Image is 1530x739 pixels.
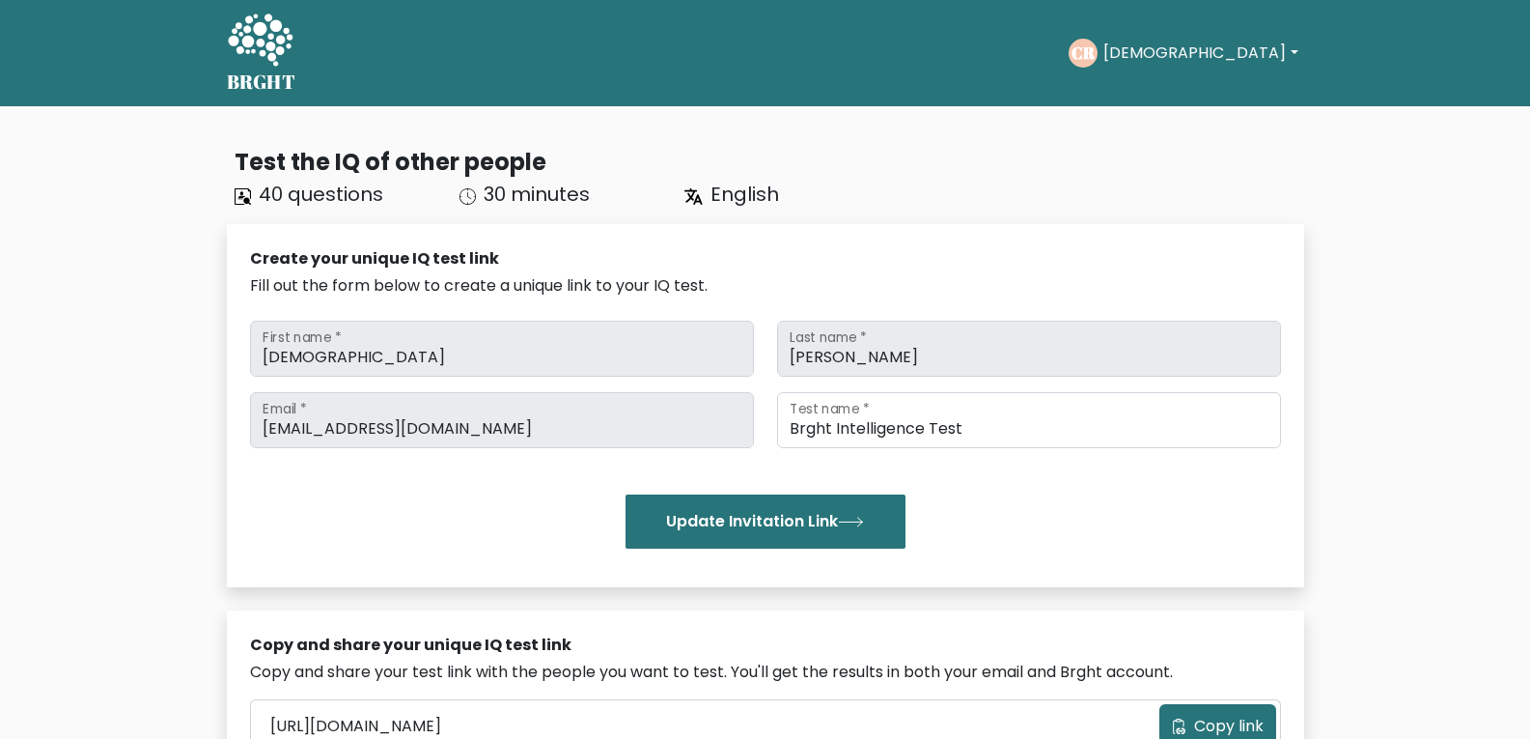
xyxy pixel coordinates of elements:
[250,392,754,448] input: Email
[1071,42,1096,64] text: CR
[484,181,590,208] span: 30 minutes
[227,71,296,94] h5: BRGHT
[259,181,383,208] span: 40 questions
[710,181,779,208] span: English
[777,392,1281,448] input: Test name
[250,321,754,377] input: First name
[227,8,296,99] a: BRGHT
[250,661,1281,684] div: Copy and share your test link with the people you want to test. You'll get the results in both yo...
[250,274,1281,298] div: Fill out the form below to create a unique link to your IQ test.
[777,321,1281,377] input: Last name
[626,495,905,549] button: Update Invitation Link
[250,247,1281,270] div: Create your unique IQ test link
[235,145,1304,180] div: Test the IQ of other people
[1194,715,1264,738] span: Copy link
[250,634,1281,657] div: Copy and share your unique IQ test link
[1098,41,1303,66] button: [DEMOGRAPHIC_DATA]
